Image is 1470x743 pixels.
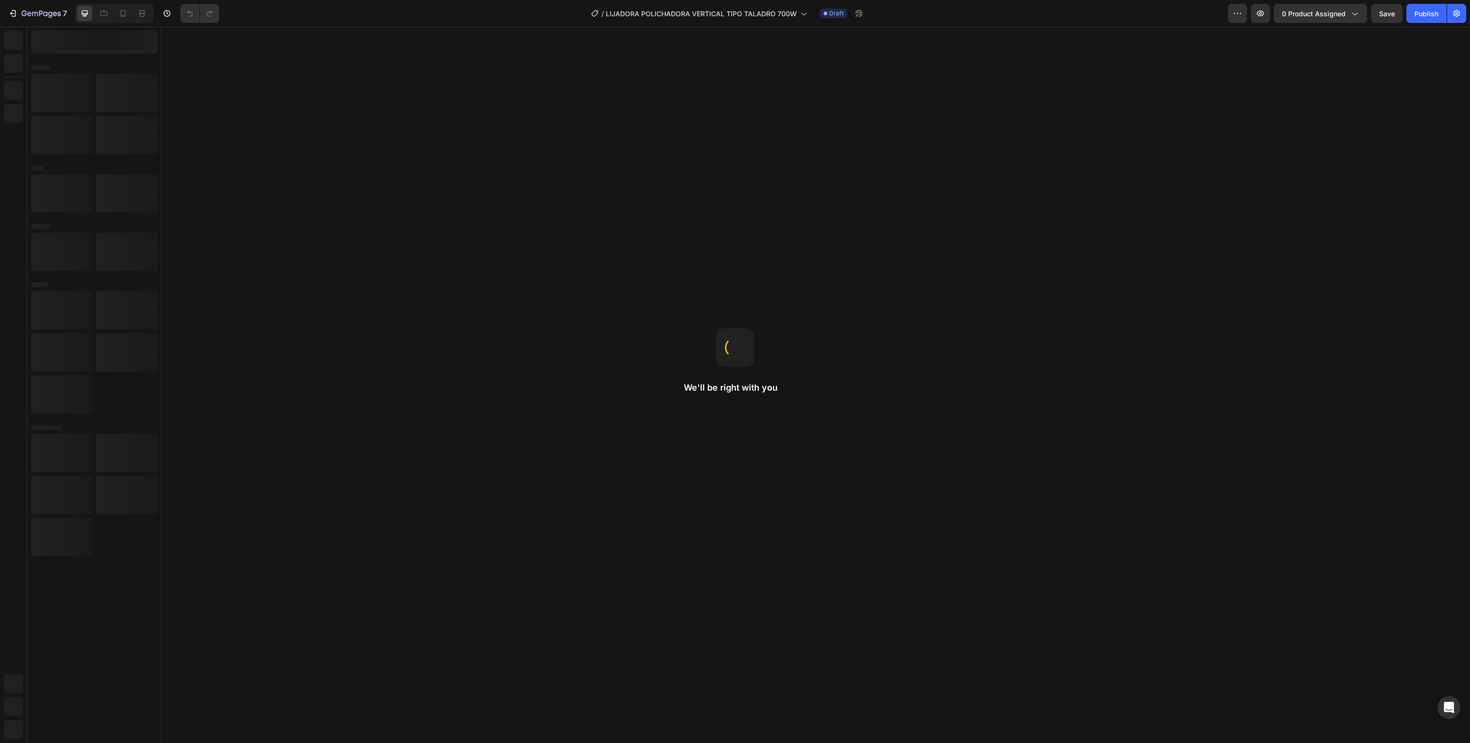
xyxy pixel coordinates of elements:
span: / [601,9,604,19]
div: Open Intercom Messenger [1437,696,1460,719]
span: Draft [829,9,844,18]
div: Publish [1414,9,1438,19]
span: Save [1379,10,1395,18]
h2: We'll be right with you [684,382,786,394]
button: Publish [1406,4,1447,23]
div: Undo/Redo [180,4,219,23]
button: 7 [4,4,71,23]
button: 0 product assigned [1274,4,1367,23]
span: 0 product assigned [1282,9,1346,19]
button: Save [1371,4,1403,23]
p: 7 [63,8,67,19]
span: LIJADORA POLICHADORA VERTICAL TIPO TALADRO 700W [606,9,797,19]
